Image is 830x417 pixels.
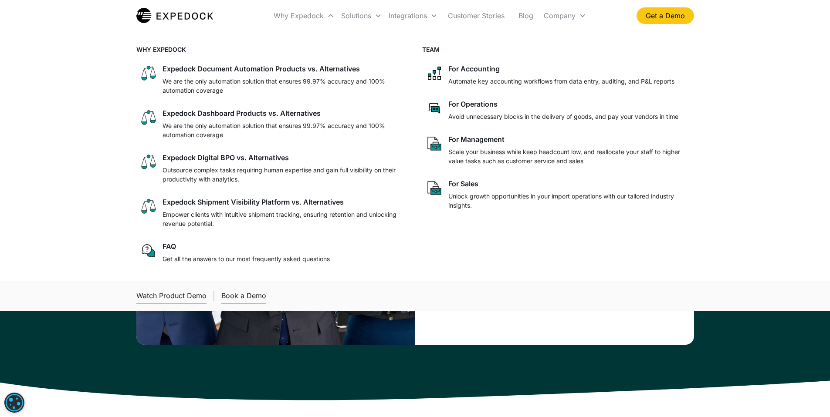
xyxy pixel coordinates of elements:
div: Why Expedock [270,1,338,30]
a: paper and bag iconFor ManagementScale your business while keep headcount low, and reallocate your... [422,131,694,169]
a: Customer Stories [441,1,512,30]
div: Solutions [338,1,385,30]
img: network like icon [426,64,443,82]
div: Expedock Shipment Visibility Platform vs. Alternatives [163,198,344,206]
a: open lightbox [136,288,207,304]
a: scale iconExpedock Shipment Visibility Platform vs. AlternativesEmpower clients with intuitive sh... [136,194,408,232]
div: For Operations [448,100,498,108]
div: Company [544,11,576,20]
a: home [136,7,213,24]
div: Expedock Digital BPO vs. Alternatives [163,153,289,162]
p: Outsource complex tasks requiring human expertise and gain full visibility on their productivity ... [163,165,405,184]
div: Watch Product Demo [136,291,207,300]
p: Automate key accounting workflows from data entry, auditing, and P&L reports [448,77,674,86]
h4: TEAM [422,45,694,54]
div: For Accounting [448,64,500,73]
p: We are the only automation solution that ensures 99.97% accuracy and 100% automation coverage [163,77,405,95]
a: Blog [512,1,540,30]
div: Expedock Dashboard Products vs. Alternatives [163,109,321,118]
div: Company [540,1,589,30]
div: Expedock Document Automation Products vs. Alternatives [163,64,360,73]
div: FAQ [163,242,176,251]
p: Unlock growth opportunities in your import operations with our tailored industry insights. [448,192,691,210]
img: paper and bag icon [426,135,443,152]
img: scale icon [140,153,157,171]
p: Scale your business while keep headcount low, and reallocate your staff to higher value tasks suc... [448,147,691,165]
img: regular chat bubble icon [140,242,157,259]
h4: WHY EXPEDOCK [136,45,408,54]
p: Get all the answers to our most frequently asked questions [163,254,330,263]
div: For Management [448,135,505,144]
a: scale iconExpedock Digital BPO vs. AlternativesOutsource complex tasks requiring human expertise ... [136,150,408,187]
a: network like iconFor AccountingAutomate key accounting workflows from data entry, auditing, and P... [422,61,694,89]
p: Avoid unnecessary blocks in the delivery of goods, and pay your vendors in time [448,112,678,121]
a: Book a Demo [221,288,266,304]
div: Integrations [389,11,427,20]
a: scale iconExpedock Dashboard Products vs. AlternativesWe are the only automation solution that en... [136,105,408,143]
div: Integrations [385,1,441,30]
p: We are the only automation solution that ensures 99.97% accuracy and 100% automation coverage [163,121,405,139]
a: paper and bag iconFor SalesUnlock growth opportunities in your import operations with our tailore... [422,176,694,213]
a: regular chat bubble iconFAQGet all the answers to our most frequently asked questions [136,239,408,267]
div: Book a Demo [221,291,266,300]
div: For Sales [448,179,478,188]
a: Get a Demo [637,7,694,24]
img: scale icon [140,109,157,126]
img: paper and bag icon [426,179,443,197]
img: scale icon [140,198,157,215]
img: scale icon [140,64,157,82]
a: rectangular chat bubble iconFor OperationsAvoid unnecessary blocks in the delivery of goods, and ... [422,96,694,124]
p: Empower clients with intuitive shipment tracking, ensuring retention and unlocking revenue potent... [163,210,405,228]
img: Expedock Logo [136,7,213,24]
iframe: To enrich screen reader interactions, please activate Accessibility in Grammarly extension settings [786,375,830,417]
div: Chat Widget [786,375,830,417]
div: Solutions [341,11,371,20]
img: rectangular chat bubble icon [426,100,443,117]
a: scale iconExpedock Document Automation Products vs. AlternativesWe are the only automation soluti... [136,61,408,98]
div: Why Expedock [274,11,324,20]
